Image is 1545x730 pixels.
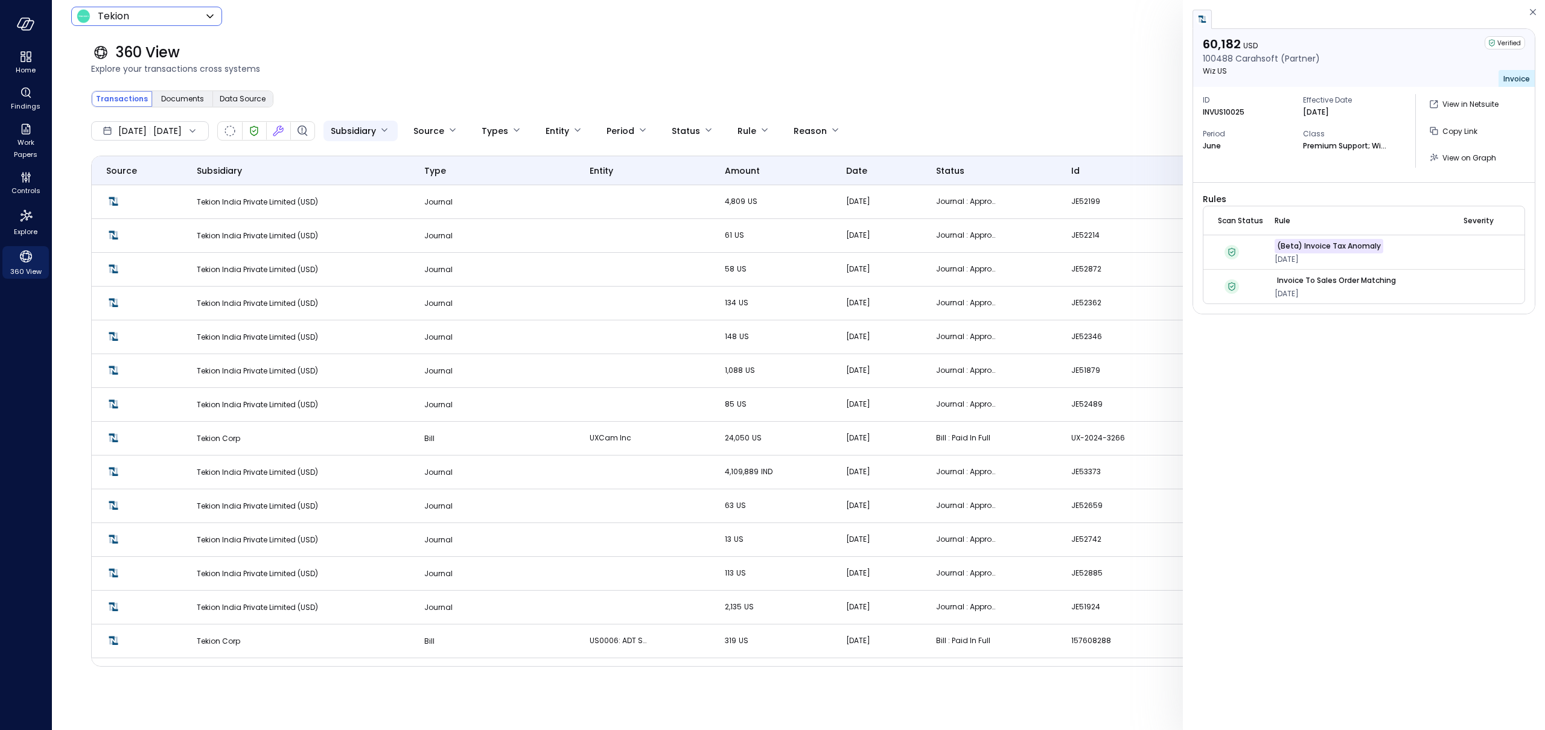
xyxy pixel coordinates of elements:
[846,164,867,177] span: date
[1071,297,1132,309] p: JE52362
[607,121,634,141] div: Period
[295,124,310,138] div: Finding
[744,601,754,612] span: US
[424,535,453,545] span: Journal
[16,64,36,76] span: Home
[725,567,785,579] p: 113
[2,84,49,113] div: Findings
[725,432,785,444] p: 24,050
[197,331,395,343] p: Tekion India Private Limited (USD)
[725,297,785,309] p: 134
[96,93,148,105] span: Transactions
[2,48,49,77] div: Home
[106,566,121,580] img: Netsuite
[1071,398,1132,410] p: JE52489
[424,197,453,207] span: Journal
[1218,279,1246,294] div: Verified
[936,195,996,208] p: Journal : Approved for Posting
[1071,500,1132,512] p: JE52659
[1303,106,1329,118] p: [DATE]
[1275,215,1290,227] span: rule
[936,567,996,579] p: Journal : Approved for Posting
[1071,432,1132,444] p: UX-2024-3266
[846,432,906,444] p: [DATE]
[1071,567,1132,579] p: JE52885
[1196,13,1208,25] img: netsuite
[737,399,747,409] span: US
[936,331,996,343] p: Journal : Approved for Posting
[11,185,40,197] span: Controls
[1243,40,1258,51] span: USD
[1426,94,1503,115] button: View in Netsuite
[106,296,121,310] img: Netsuite
[197,365,395,377] p: Tekion India Private Limited (USD)
[197,635,395,647] p: Tekion Corp
[936,635,996,647] p: Bill : Paid In Full
[725,331,785,343] p: 148
[1464,215,1494,227] span: severity
[846,466,906,478] p: [DATE]
[424,501,453,511] span: Journal
[2,205,49,239] div: Explore
[98,9,129,24] p: Tekion
[106,431,121,445] img: Netsuite
[1277,240,1381,252] p: (Beta) Invoice Tax Anomaly
[197,230,395,242] p: Tekion India Private Limited (USD)
[424,602,453,612] span: Journal
[1426,147,1501,168] button: View on Graph
[197,164,242,177] span: Subsidiary
[725,229,785,241] p: 61
[936,297,996,309] p: Journal : Approved for Posting
[197,264,395,276] p: Tekion India Private Limited (USD)
[752,433,762,443] span: US
[725,164,760,177] span: amount
[1071,601,1132,613] p: JE51924
[745,365,755,375] span: US
[1275,288,1299,299] span: [DATE]
[846,263,906,275] p: [DATE]
[737,121,756,141] div: Rule
[106,363,121,378] img: Netsuite
[1303,94,1394,106] span: Effective Date
[197,433,395,445] p: Tekion Corp
[1203,36,1320,52] p: 60,182
[1277,275,1396,287] p: Invoice to Sales Order Matching
[936,164,964,177] span: status
[546,121,569,141] div: Entity
[115,43,180,62] span: 360 View
[413,121,444,141] div: Source
[734,534,744,544] span: US
[220,93,266,105] span: Data Source
[725,500,785,512] p: 63
[118,124,147,138] span: [DATE]
[2,246,49,279] div: 360 View
[247,124,261,138] div: Verified
[846,398,906,410] p: [DATE]
[590,432,650,444] p: UXCam Inc
[1071,195,1132,208] p: JE52199
[846,567,906,579] p: [DATE]
[106,397,121,411] img: Netsuite
[936,432,996,444] p: Bill : Paid In Full
[1071,331,1132,343] p: JE52346
[1426,121,1482,141] button: Copy Link
[846,297,906,309] p: [DATE]
[106,329,121,344] img: Netsuite
[424,264,453,275] span: Journal
[725,466,785,478] p: 4,109,889
[1071,229,1132,241] p: JE52214
[106,164,137,177] span: Source
[2,121,49,162] div: Work Papers
[197,500,395,512] p: Tekion India Private Limited (USD)
[424,467,453,477] span: Journal
[1303,128,1394,140] span: Class
[846,635,906,647] p: [DATE]
[106,465,121,479] img: Netsuite
[197,601,395,614] p: Tekion India Private Limited (USD)
[106,600,121,614] img: Netsuite
[739,297,748,308] span: US
[725,195,785,208] p: 4,809
[424,636,435,646] span: Bill
[106,498,121,513] img: Netsuite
